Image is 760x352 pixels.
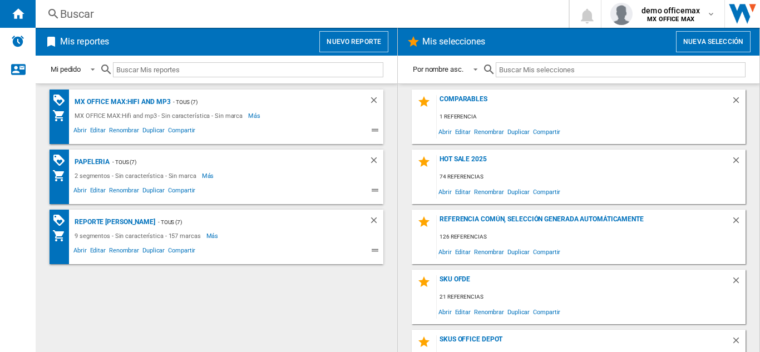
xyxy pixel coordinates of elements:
span: Duplicar [506,184,531,199]
div: Borrar [731,215,746,230]
div: Mi pedido [51,65,81,73]
span: Editar [453,184,472,199]
div: 126 referencias [437,230,746,244]
div: Matriz de PROMOCIONES [52,93,72,107]
span: demo officemax [641,5,700,16]
span: Duplicar [141,185,166,199]
span: Abrir [72,125,88,138]
div: Mi colección [52,109,72,122]
span: Renombrar [107,185,141,199]
span: Renombrar [472,244,506,259]
span: Editar [88,125,107,138]
div: Referencia común, selección generada automáticamente [437,215,731,230]
div: - TOUS (7) [110,155,347,169]
div: Reporte [PERSON_NAME] [72,215,155,229]
div: - TOUS (7) [155,215,347,229]
div: Mi colección [52,229,72,242]
span: Duplicar [141,245,166,259]
span: Más [248,109,262,122]
div: 2 segmentos - Sin característica - Sin marca [72,169,202,182]
div: Mi colección [52,169,72,182]
button: Nuevo reporte [319,31,388,52]
span: Abrir [72,185,88,199]
div: Borrar [369,215,383,229]
div: - TOUS (7) [170,95,347,109]
div: Buscar [60,6,540,22]
span: Compartir [166,125,197,138]
span: Abrir [437,244,453,259]
div: MX OFFICE MAX:Hifi and mp3 [72,95,170,109]
span: Compartir [531,184,562,199]
div: Borrar [731,155,746,170]
span: Editar [88,185,107,199]
span: Renombrar [472,124,506,139]
div: 74 referencias [437,170,746,184]
div: Borrar [369,95,383,109]
div: 21 referencias [437,290,746,304]
div: Matriz de PROMOCIONES [52,214,72,227]
span: Compartir [531,124,562,139]
div: MX OFFICE MAX:Hifi and mp3 - Sin característica - Sin marca [72,109,248,122]
b: MX OFFICE MAX [647,16,694,23]
span: Más [206,229,220,242]
span: Duplicar [506,244,531,259]
span: Renombrar [107,245,141,259]
span: Renombrar [472,184,506,199]
span: Abrir [437,304,453,319]
div: Borrar [369,155,383,169]
h2: Mis selecciones [420,31,488,52]
input: Buscar Mis selecciones [496,62,746,77]
div: Borrar [731,275,746,290]
span: Editar [453,304,472,319]
div: skus office depot [437,335,731,350]
div: Papeleria [72,155,110,169]
span: Abrir [437,124,453,139]
span: Compartir [166,185,197,199]
span: Renombrar [107,125,141,138]
span: Editar [88,245,107,259]
span: Editar [453,244,472,259]
div: sku ofde [437,275,731,290]
span: Compartir [531,304,562,319]
h2: Mis reportes [58,31,111,52]
span: Duplicar [506,124,531,139]
span: Duplicar [506,304,531,319]
button: Nueva selección [676,31,751,52]
div: 1 referencia [437,110,746,124]
span: Renombrar [472,304,506,319]
div: 9 segmentos - Sin característica - 157 marcas [72,229,206,242]
span: Abrir [72,245,88,259]
div: Matriz de PROMOCIONES [52,153,72,167]
img: alerts-logo.svg [11,34,24,48]
span: Editar [453,124,472,139]
div: Por nombre asc. [413,65,463,73]
div: Hot Sale 2025 [437,155,731,170]
div: Borrar [731,95,746,110]
span: Compartir [531,244,562,259]
span: Compartir [166,245,197,259]
img: profile.jpg [610,3,633,25]
div: Borrar [731,335,746,350]
input: Buscar Mis reportes [113,62,383,77]
span: Duplicar [141,125,166,138]
span: Más [202,169,216,182]
span: Abrir [437,184,453,199]
div: Comparables [437,95,731,110]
